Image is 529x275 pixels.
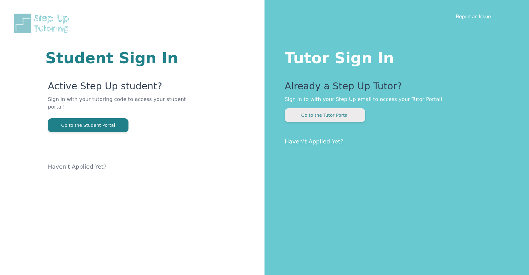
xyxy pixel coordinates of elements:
p: Sign in with your tutoring code to access your student portal! [48,96,189,118]
button: Go to the Student Portal [48,118,128,132]
a: Report an Issue [456,13,491,20]
p: Active Step Up student? [48,81,189,96]
button: Go to the Tutor Portal [285,108,365,122]
p: Sign in to with your Step Up email to access your Tutor Portal! [285,96,504,103]
p: Already a Step Up Tutor? [285,81,504,96]
a: Haven't Applied Yet? [48,163,107,170]
a: Go to the Tutor Portal [285,112,365,118]
img: Step Up Tutoring horizontal logo [13,13,73,34]
h1: Student Sign In [45,50,189,65]
h1: Tutor Sign In [285,48,504,65]
a: Haven't Applied Yet? [285,138,344,145]
a: Go to the Student Portal [48,122,128,128]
